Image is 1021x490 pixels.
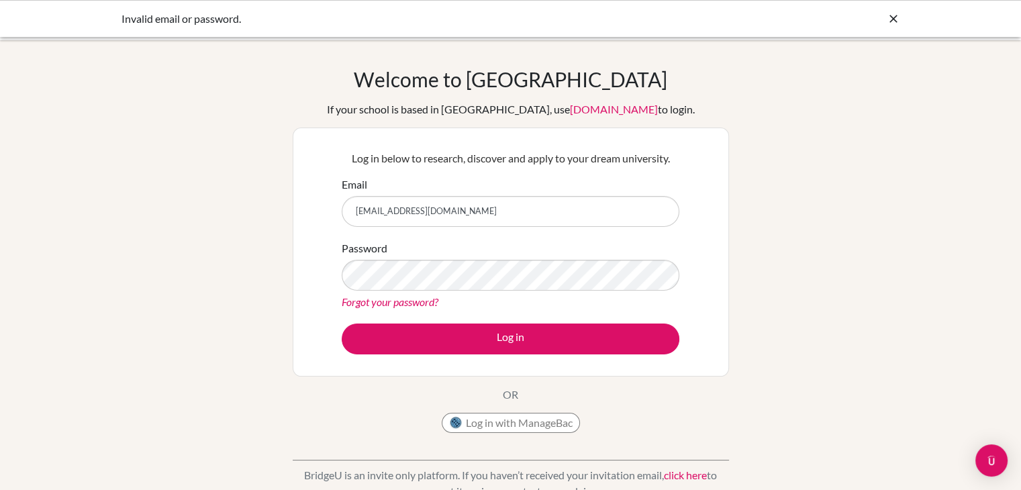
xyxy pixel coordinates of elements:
[354,67,667,91] h1: Welcome to [GEOGRAPHIC_DATA]
[342,295,438,308] a: Forgot your password?
[342,177,367,193] label: Email
[975,444,1008,477] div: Open Intercom Messenger
[503,387,518,403] p: OR
[664,469,707,481] a: click here
[442,413,580,433] button: Log in with ManageBac
[570,103,658,115] a: [DOMAIN_NAME]
[342,324,679,354] button: Log in
[342,240,387,256] label: Password
[342,150,679,166] p: Log in below to research, discover and apply to your dream university.
[121,11,699,27] div: Invalid email or password.
[327,101,695,117] div: If your school is based in [GEOGRAPHIC_DATA], use to login.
